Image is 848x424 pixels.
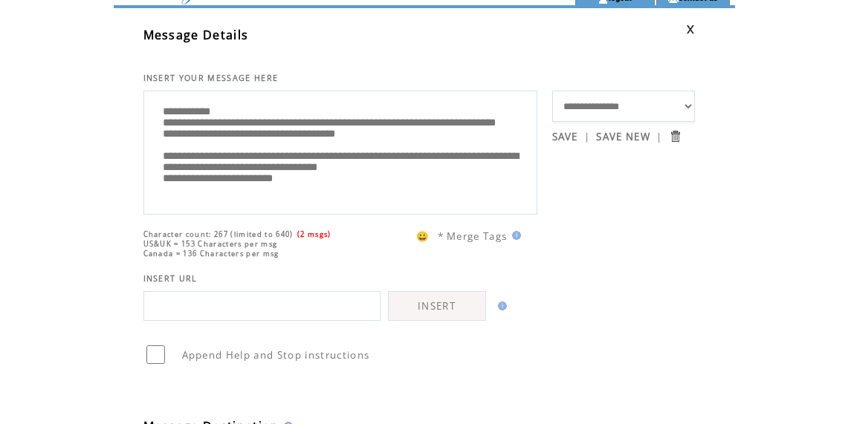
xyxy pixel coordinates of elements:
[508,231,521,240] img: help.gif
[143,73,279,83] span: INSERT YOUR MESSAGE HERE
[143,239,278,249] span: US&UK = 153 Characters per msg
[388,291,486,321] a: INSERT
[143,273,198,284] span: INSERT URL
[656,130,662,143] span: |
[596,130,650,143] a: SAVE NEW
[584,130,590,143] span: |
[143,27,249,43] span: Message Details
[297,229,331,239] span: (2 msgs)
[668,129,682,143] input: Submit
[182,348,370,362] span: Append Help and Stop instructions
[438,229,508,243] span: * Merge Tags
[416,229,430,243] span: 😀
[552,130,578,143] a: SAVE
[493,301,507,310] img: help.gif
[143,249,279,258] span: Canada = 136 Characters per msg
[143,229,294,239] span: Character count: 267 (limited to 640)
